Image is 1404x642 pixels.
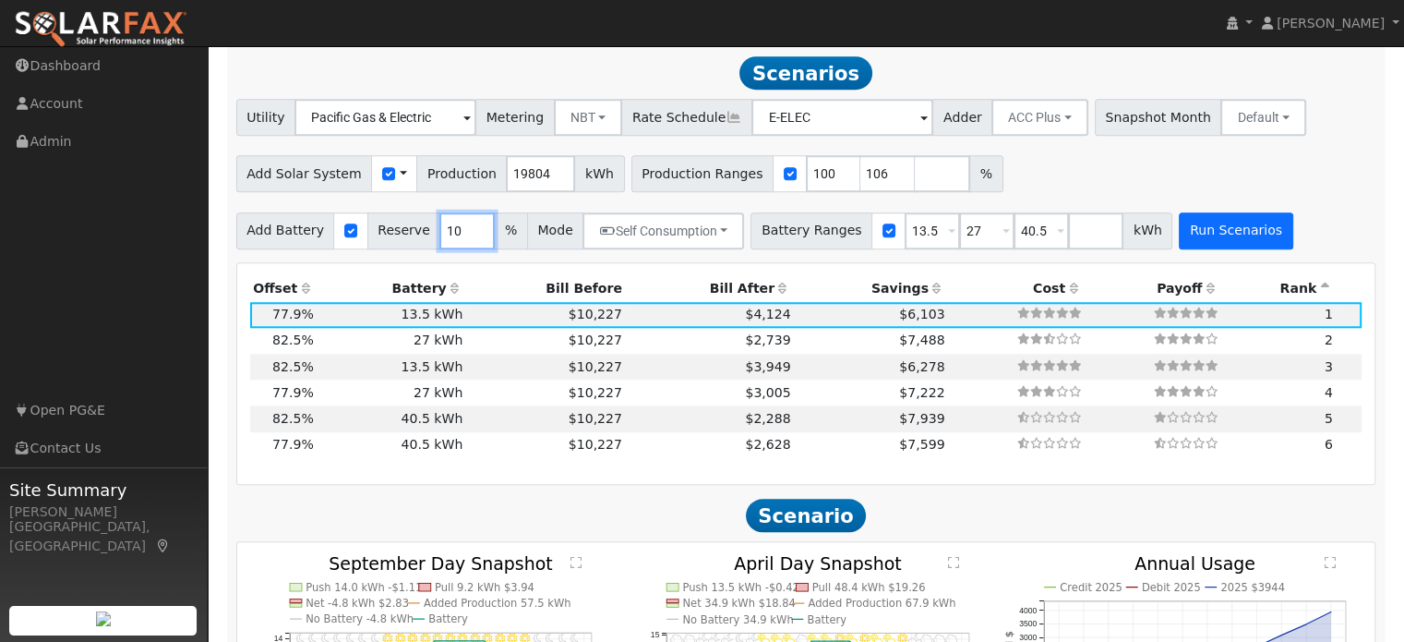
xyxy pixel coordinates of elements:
[317,328,466,354] td: 27 kWh
[1279,281,1316,296] span: Rank
[822,639,825,642] circle: onclick=""
[272,333,314,347] span: 82.5%
[745,359,790,374] span: $3,949
[317,302,466,328] td: 13.5 kWh
[569,411,622,426] span: $10,227
[745,437,790,452] span: $2,628
[631,155,774,192] span: Production Ranges
[272,437,314,452] span: 77.9%
[810,639,812,642] circle: onclick=""
[1033,281,1065,296] span: Cost
[9,478,198,503] span: Site Summary
[808,597,955,610] text: Added Production 67.9 kWh
[424,597,571,610] text: Added Production 57.5 kWh
[1019,619,1037,628] text: 3500
[1220,99,1306,136] button: Default
[745,307,790,321] span: $4,124
[625,276,794,302] th: Bill After
[317,380,466,406] td: 27 kWh
[1019,633,1037,642] text: 3000
[236,212,335,249] span: Add Battery
[834,639,837,642] circle: onclick=""
[807,613,846,626] text: Battery
[569,437,622,452] span: $10,227
[294,99,476,136] input: Select a Utility
[1325,307,1333,321] span: 1
[1325,437,1333,452] span: 6
[272,307,314,321] span: 77.9%
[745,333,790,347] span: $2,739
[470,639,473,642] circle: onclick=""
[272,411,314,426] span: 82.5%
[932,99,992,136] span: Adder
[317,354,466,380] td: 13.5 kWh
[582,212,744,249] button: Self Consumption
[96,612,111,626] img: retrieve
[367,212,441,249] span: Reserve
[1179,212,1292,249] button: Run Scenarios
[236,155,373,192] span: Add Solar System
[751,99,933,136] input: Select a Rate Schedule
[9,517,198,556] div: [GEOGRAPHIC_DATA], [GEOGRAPHIC_DATA]
[745,411,790,426] span: $2,288
[475,99,555,136] span: Metering
[483,639,486,642] circle: onclick=""
[1325,333,1333,347] span: 2
[746,499,867,532] span: Scenario
[947,556,958,569] text: 
[317,432,466,458] td: 40.5 kWh
[466,276,626,302] th: Bill Before
[899,437,944,452] span: $7,599
[306,581,422,594] text: Push 14.0 kWh -$1.11
[416,155,507,192] span: Production
[306,613,414,626] text: No Battery -4.8 kWh
[871,281,929,296] span: Savings
[306,597,409,610] text: Net -4.8 kWh $2.83
[435,581,534,594] text: Pull 9.2 kWh $3.94
[734,553,901,574] text: April Day Snapshot
[494,212,527,249] span: %
[329,553,553,574] text: September Day Snapshot
[272,359,314,374] span: 82.5%
[1329,611,1332,613] circle: onclick=""
[428,613,468,626] text: Battery
[745,385,790,400] span: $3,005
[1019,606,1037,615] text: 4000
[272,385,314,400] span: 77.9%
[155,539,172,553] a: Map
[569,333,622,347] span: $10,227
[847,639,850,642] circle: onclick=""
[317,406,466,431] td: 40.5 kWh
[458,639,461,642] circle: onclick=""
[899,333,944,347] span: $7,488
[899,385,944,400] span: $7,222
[445,639,448,642] circle: onclick=""
[1325,359,1333,374] span: 3
[1060,581,1122,594] text: Credit 2025
[317,276,466,302] th: Battery
[236,99,296,136] span: Utility
[899,307,944,321] span: $6,103
[1157,281,1202,296] span: Payoff
[1325,411,1333,426] span: 5
[1095,99,1222,136] span: Snapshot Month
[683,597,796,610] text: Net 34.9 kWh $18.84
[1221,581,1286,594] text: 2025 $3944
[554,99,623,136] button: NBT
[1142,581,1201,594] text: Debit 2025
[750,212,872,249] span: Battery Ranges
[569,385,622,400] span: $10,227
[621,99,752,136] span: Rate Schedule
[1134,553,1255,574] text: Annual Usage
[527,212,583,249] span: Mode
[991,99,1088,136] button: ACC Plus
[569,359,622,374] span: $10,227
[899,359,944,374] span: $6,278
[683,581,799,594] text: Push 13.5 kWh -$0.42
[899,411,944,426] span: $7,939
[569,307,622,321] span: $10,227
[739,56,871,90] span: Scenarios
[683,613,794,626] text: No Battery 34.9 kWh
[1304,623,1307,625] circle: onclick=""
[14,10,187,49] img: SolarFax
